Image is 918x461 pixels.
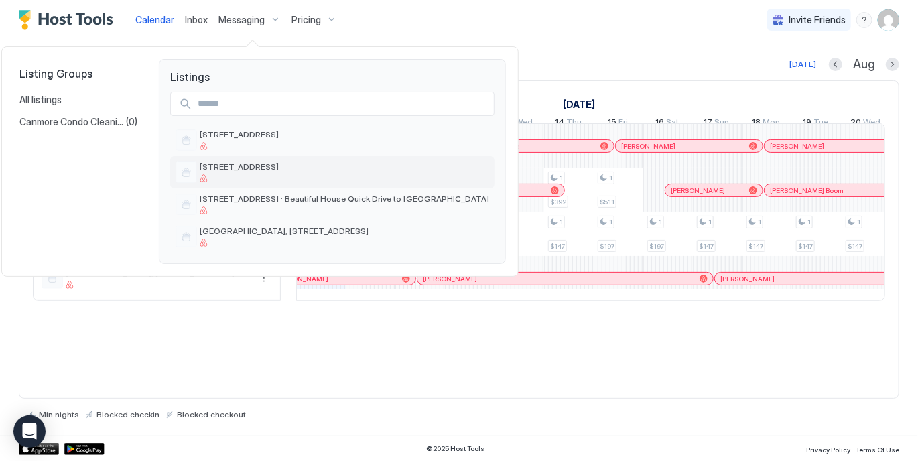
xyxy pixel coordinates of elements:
div: Open Intercom Messenger [13,415,46,448]
a: [STREET_ADDRESS] [170,156,495,188]
span: Canmore Condo Cleaning [19,116,126,128]
span: Listings [170,70,495,84]
a: [STREET_ADDRESS] [170,124,495,156]
input: Input Field [192,92,494,115]
a: [STREET_ADDRESS] · Beautiful House Quick Drive to [GEOGRAPHIC_DATA] [170,188,495,220]
span: [GEOGRAPHIC_DATA], [STREET_ADDRESS] [200,226,369,236]
span: [STREET_ADDRESS] [200,161,279,172]
span: (0) [126,116,137,128]
span: [STREET_ADDRESS] [200,129,279,139]
span: [STREET_ADDRESS] · Beautiful House Quick Drive to [GEOGRAPHIC_DATA] [200,194,489,204]
a: Canmore Condo Cleaning (0) [14,111,143,133]
a: All listings [14,88,143,111]
a: [GEOGRAPHIC_DATA], [STREET_ADDRESS] [170,220,495,253]
span: All listings [19,94,62,106]
span: Listing Groups [14,67,143,80]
